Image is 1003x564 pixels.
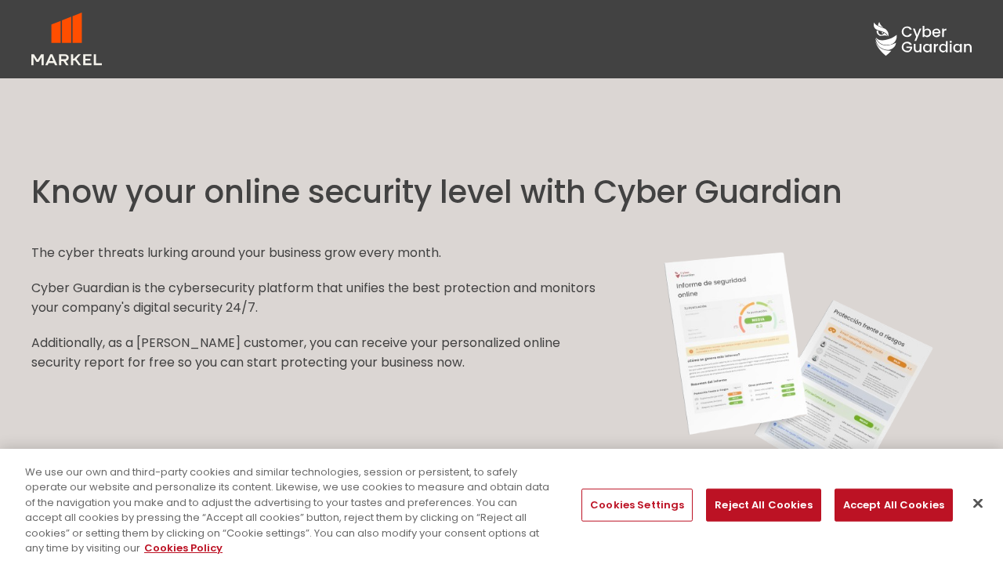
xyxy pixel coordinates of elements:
[581,489,693,522] button: Cookies Settings, Opens the preference center dialog
[835,489,953,522] button: Accept All Cookies
[31,333,596,372] p: Additionally, as a [PERSON_NAME] customer, you can receive your personalized online security repo...
[31,243,596,262] p: The cyber threats lurking around your business grow every month.
[961,486,995,521] button: Close
[31,278,596,317] p: Cyber Guardian is the cybersecurity platform that unifies the best protection and monitors your c...
[144,540,223,555] a: More information about your privacy, opens in a new tab
[706,489,820,522] button: Reject All Cookies
[627,243,972,516] img: Cyber Guardian
[31,172,972,211] h1: Know your online security level with Cyber Guardian
[25,465,552,556] div: We use our own and third-party cookies and similar technologies, session or persistent, to safely...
